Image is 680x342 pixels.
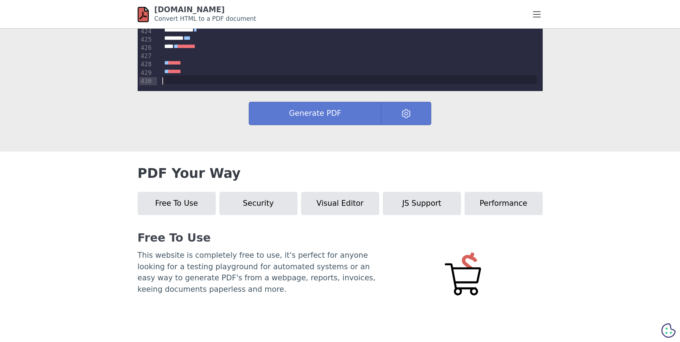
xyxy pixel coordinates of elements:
[243,199,274,208] span: Security
[402,199,441,208] span: JS Support
[383,192,461,215] button: JS Support
[465,192,543,215] button: Performance
[301,192,379,215] button: Visual Editor
[138,192,216,215] button: Free To Use
[139,77,153,85] div: 430
[154,5,225,14] a: [DOMAIN_NAME]
[139,52,153,60] div: 427
[445,250,481,295] img: Free to use HTML to PDF converter
[138,6,149,23] img: html-pdf.net
[661,323,676,338] svg: Cookie Preferences
[139,60,153,68] div: 428
[480,199,527,208] span: Performance
[139,35,153,44] div: 425
[317,199,364,208] span: Visual Editor
[219,192,298,215] button: Security
[138,231,543,244] h3: Free To Use
[139,44,153,52] div: 426
[139,69,153,77] div: 429
[138,250,376,295] p: This website is completely free to use, it's perfect for anyone looking for a testing playground ...
[139,27,153,35] div: 424
[249,102,381,125] button: Generate PDF
[155,199,198,208] span: Free To Use
[138,166,543,181] h2: PDF Your Way
[154,15,256,22] small: Convert HTML to a PDF document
